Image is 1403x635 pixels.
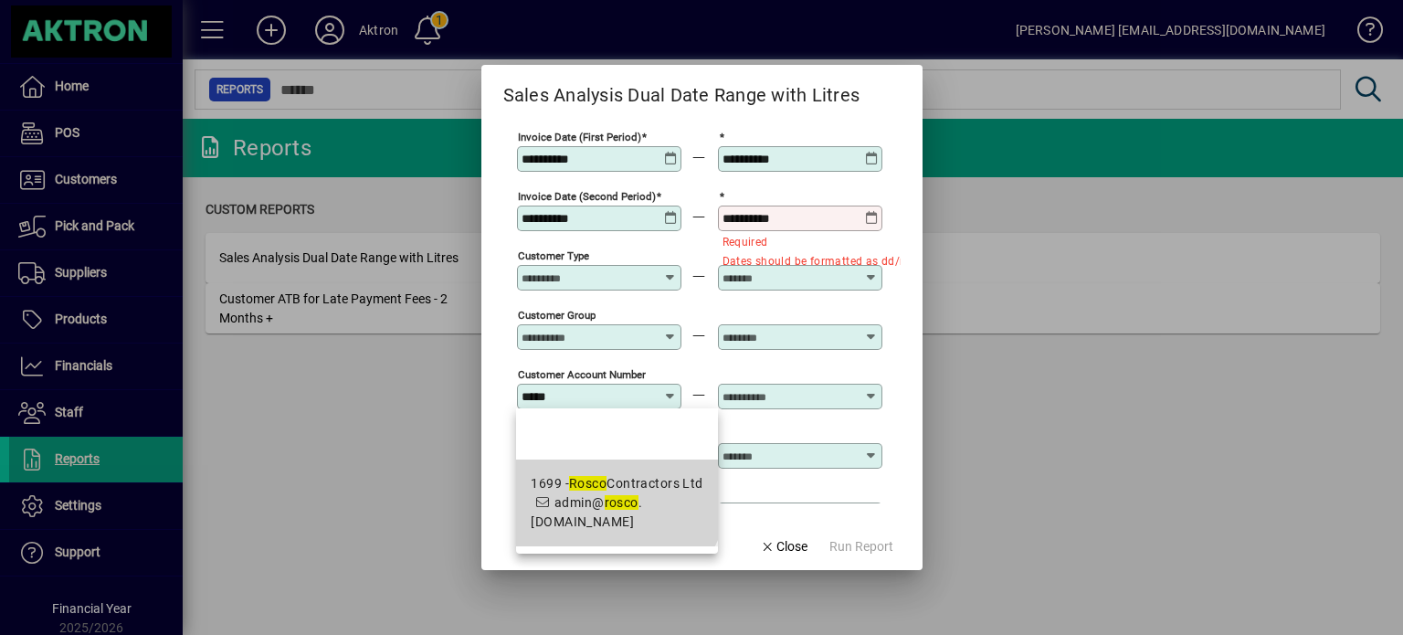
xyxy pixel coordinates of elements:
[518,308,596,321] mat-label: Customer Group
[723,231,868,250] mat-error: Required
[760,537,807,556] span: Close
[516,460,717,546] mat-option: 1699 - Rosco Contractors Ltd
[531,495,642,529] span: admin@ .[DOMAIN_NAME]
[518,130,641,143] mat-label: Invoice Date (First Period)
[481,65,882,110] h2: Sales Analysis Dual Date Range with Litres
[605,495,638,510] em: rosco
[569,476,607,491] em: Rosco
[518,367,646,380] mat-label: Customer Account Number
[518,189,656,202] mat-label: Invoice Date (Second Period)
[753,530,815,563] button: Close
[518,249,589,261] mat-label: Customer Type
[531,474,702,493] div: 1699 - Contractors Ltd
